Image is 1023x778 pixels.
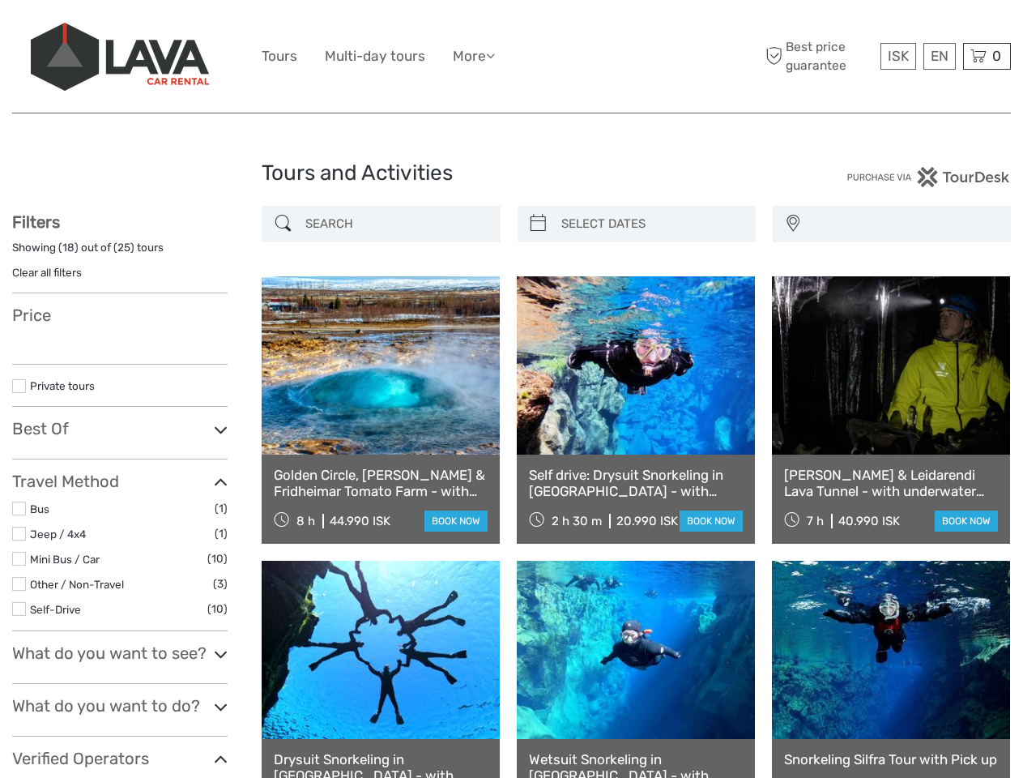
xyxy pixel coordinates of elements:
a: Self drive: Drysuit Snorkeling in [GEOGRAPHIC_DATA] - with underwater photos [529,467,743,500]
a: book now [424,511,488,532]
span: 2 h 30 m [552,514,602,528]
h3: What do you want to see? [12,643,228,663]
a: Multi-day tours [325,45,425,68]
span: (1) [215,499,228,518]
span: ISK [888,48,909,64]
input: SEARCH [299,210,492,238]
span: (10) [207,600,228,618]
img: 523-13fdf7b0-e410-4b32-8dc9-7907fc8d33f7_logo_big.jpg [31,23,209,91]
span: 8 h [296,514,315,528]
span: (1) [215,524,228,543]
div: 44.990 ISK [330,514,390,528]
a: Snorkeling Silfra Tour with Pick up [784,751,998,767]
div: 20.990 ISK [616,514,678,528]
a: Bus [30,502,49,515]
a: [PERSON_NAME] & Leidarendi Lava Tunnel - with underwater photos [784,467,998,500]
a: Self-Drive [30,603,81,616]
h3: Travel Method [12,472,228,491]
a: book now [935,511,998,532]
a: book now [680,511,743,532]
label: 25 [117,240,130,255]
h3: Verified Operators [12,749,228,768]
a: Mini Bus / Car [30,553,100,566]
h1: Tours and Activities [262,160,761,186]
a: Private tours [30,379,95,392]
div: Showing ( ) out of ( ) tours [12,240,228,265]
strong: Filters [12,212,60,232]
span: Best price guarantee [761,38,876,74]
span: 7 h [807,514,824,528]
span: (3) [213,575,228,593]
a: Golden Circle, [PERSON_NAME] & Fridheimar Tomato Farm - with photos [274,467,488,500]
a: More [453,45,495,68]
h3: Price [12,306,228,325]
div: EN [923,43,956,70]
img: PurchaseViaTourDesk.png [846,167,1011,187]
h3: What do you want to do? [12,696,228,716]
h3: Best Of [12,419,228,438]
a: Tours [262,45,297,68]
div: 40.990 ISK [838,514,900,528]
a: Other / Non-Travel [30,578,124,591]
input: SELECT DATES [555,210,748,238]
label: 18 [62,240,75,255]
span: (10) [207,549,228,568]
a: Clear all filters [12,266,82,279]
span: 0 [990,48,1004,64]
a: Jeep / 4x4 [30,528,86,541]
